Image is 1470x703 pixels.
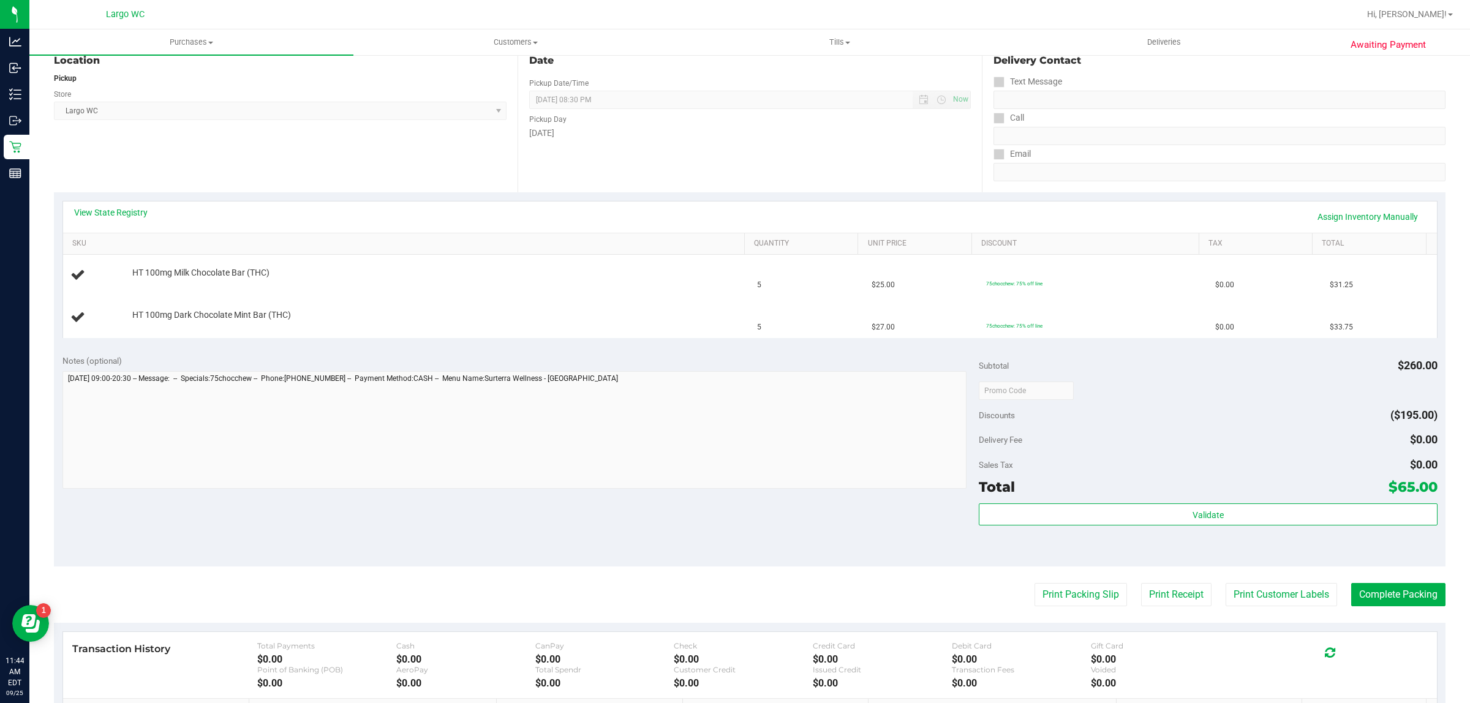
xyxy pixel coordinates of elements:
[9,115,21,127] inline-svg: Outbound
[62,356,122,366] span: Notes (optional)
[979,460,1013,470] span: Sales Tax
[979,404,1015,426] span: Discounts
[952,665,1091,674] div: Transaction Fees
[979,503,1437,525] button: Validate
[1410,458,1438,471] span: $0.00
[396,677,535,689] div: $0.00
[132,267,269,279] span: HT 100mg Milk Chocolate Bar (THC)
[674,677,813,689] div: $0.00
[754,239,853,249] a: Quantity
[757,321,761,333] span: 5
[952,677,1091,689] div: $0.00
[979,382,1074,400] input: Promo Code
[1410,433,1438,446] span: $0.00
[29,29,353,55] a: Purchases
[674,641,813,650] div: Check
[993,73,1062,91] label: Text Message
[1035,583,1127,606] button: Print Packing Slip
[1351,583,1445,606] button: Complete Packing
[1131,37,1197,48] span: Deliveries
[6,688,24,697] p: 09/25
[12,605,49,642] iframe: Resource center
[36,603,51,618] iframe: Resource center unread badge
[1208,239,1308,249] a: Tax
[813,653,952,665] div: $0.00
[535,665,674,674] div: Total Spendr
[106,9,145,20] span: Largo WC
[1330,321,1353,333] span: $33.75
[1367,9,1447,19] span: Hi, [PERSON_NAME]!
[132,309,291,321] span: HT 100mg Dark Chocolate Mint Bar (THC)
[257,653,396,665] div: $0.00
[535,677,674,689] div: $0.00
[1389,478,1438,495] span: $65.00
[29,37,353,48] span: Purchases
[993,127,1445,145] input: Format: (999) 999-9999
[1002,29,1326,55] a: Deliveries
[257,677,396,689] div: $0.00
[257,641,396,650] div: Total Payments
[535,653,674,665] div: $0.00
[529,53,970,68] div: Date
[1091,653,1230,665] div: $0.00
[813,677,952,689] div: $0.00
[1215,321,1234,333] span: $0.00
[1091,677,1230,689] div: $0.00
[396,665,535,674] div: AeroPay
[74,206,148,219] a: View State Registry
[1091,665,1230,674] div: Voided
[986,280,1042,287] span: 75chocchew: 75% off line
[1310,206,1426,227] a: Assign Inventory Manually
[993,109,1024,127] label: Call
[1398,359,1438,372] span: $260.00
[1322,239,1421,249] a: Total
[677,29,1001,55] a: Tills
[354,37,677,48] span: Customers
[9,141,21,153] inline-svg: Retail
[1091,641,1230,650] div: Gift Card
[6,655,24,688] p: 11:44 AM EDT
[952,653,1091,665] div: $0.00
[1193,510,1224,520] span: Validate
[674,653,813,665] div: $0.00
[54,53,507,68] div: Location
[1141,583,1212,606] button: Print Receipt
[396,653,535,665] div: $0.00
[9,62,21,74] inline-svg: Inbound
[674,665,813,674] div: Customer Credit
[1330,279,1353,291] span: $31.25
[353,29,677,55] a: Customers
[757,279,761,291] span: 5
[1226,583,1337,606] button: Print Customer Labels
[529,78,589,89] label: Pickup Date/Time
[981,239,1194,249] a: Discount
[979,478,1015,495] span: Total
[9,167,21,179] inline-svg: Reports
[1390,408,1438,421] span: ($195.00)
[9,36,21,48] inline-svg: Analytics
[9,88,21,100] inline-svg: Inventory
[54,89,71,100] label: Store
[678,37,1001,48] span: Tills
[868,239,967,249] a: Unit Price
[813,641,952,650] div: Credit Card
[529,127,970,140] div: [DATE]
[993,91,1445,109] input: Format: (999) 999-9999
[872,279,895,291] span: $25.00
[993,53,1445,68] div: Delivery Contact
[993,145,1031,163] label: Email
[396,641,535,650] div: Cash
[872,321,895,333] span: $27.00
[979,435,1022,445] span: Delivery Fee
[535,641,674,650] div: CanPay
[257,665,396,674] div: Point of Banking (POB)
[1351,38,1426,52] span: Awaiting Payment
[952,641,1091,650] div: Debit Card
[54,74,77,83] strong: Pickup
[529,114,567,125] label: Pickup Day
[979,361,1009,370] span: Subtotal
[986,323,1042,329] span: 75chocchew: 75% off line
[72,239,740,249] a: SKU
[813,665,952,674] div: Issued Credit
